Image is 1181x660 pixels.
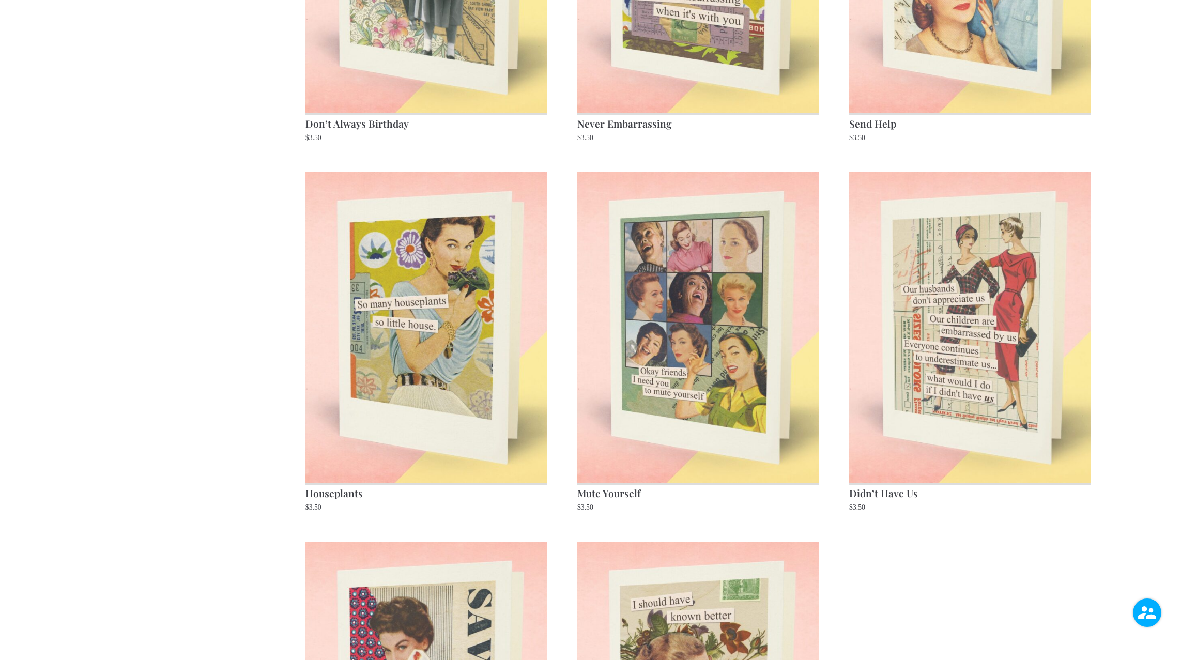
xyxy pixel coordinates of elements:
[577,483,819,501] h2: Mute Yourself
[849,134,865,142] bdi: 3.50
[305,172,547,513] a: Houseplants $3.50
[849,172,1091,513] a: Didn’t Have Us $3.50
[305,172,547,483] img: Cover image of greeting card, "Houseplants"
[305,113,547,132] h2: Don’t Always Birthday
[305,503,309,511] span: $
[305,503,321,511] bdi: 3.50
[305,134,321,142] bdi: 3.50
[577,134,581,142] span: $
[577,172,819,513] a: Mute Yourself $3.50
[305,483,547,501] h2: Houseplants
[849,503,853,511] span: $
[577,503,581,511] span: $
[577,113,819,132] h2: Never Embarrassing
[849,134,853,142] span: $
[577,134,593,142] bdi: 3.50
[849,172,1091,483] img: Cover image of greeting card, "Us"
[577,503,593,511] bdi: 3.50
[849,483,1091,501] h2: Didn’t Have Us
[1133,598,1161,627] img: user.png
[849,503,865,511] bdi: 3.50
[577,172,819,483] img: cover image of greeting card
[305,134,309,142] span: $
[849,113,1091,132] h2: Send Help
